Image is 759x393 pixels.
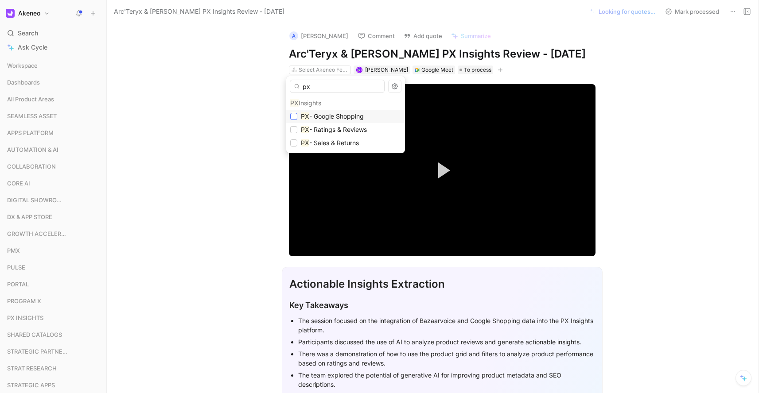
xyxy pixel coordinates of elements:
[309,112,364,120] span: - Google Shopping
[301,139,309,146] mark: PX
[309,139,359,146] span: - Sales & Returns
[301,126,309,133] mark: PX
[301,112,309,120] mark: PX
[290,80,385,93] input: Search...
[309,126,367,133] span: - Ratings & Reviews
